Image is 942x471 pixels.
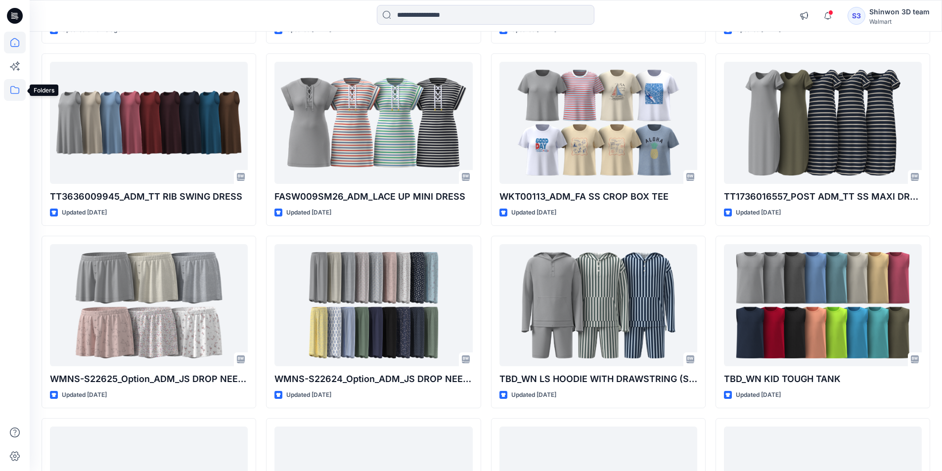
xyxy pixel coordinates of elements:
[724,372,922,386] p: TBD_WN KID TOUGH TANK
[274,190,472,204] p: FASW009SM26_ADM_LACE UP MINI DRESS
[62,208,107,218] p: Updated [DATE]
[50,372,248,386] p: WMNS-S22625_Option_ADM_JS DROP NEEDLE Shorts
[274,372,472,386] p: WMNS-S22624_Option_ADM_JS DROP NEEDLE Long Pants
[869,18,930,25] div: Walmart
[736,208,781,218] p: Updated [DATE]
[511,208,556,218] p: Updated [DATE]
[499,372,697,386] p: TBD_WN LS HOODIE WITH DRAWSTRING (SET W.SHORTS)
[274,62,472,184] a: FASW009SM26_ADM_LACE UP MINI DRESS
[724,62,922,184] a: TT1736016557_POST ADM_TT SS MAXI DRESS
[286,208,331,218] p: Updated [DATE]
[499,62,697,184] a: WKT00113_ADM_FA SS CROP BOX TEE
[62,390,107,400] p: Updated [DATE]
[724,244,922,366] a: TBD_WN KID TOUGH TANK
[869,6,930,18] div: Shinwon 3D team
[50,244,248,366] a: WMNS-S22625_Option_ADM_JS DROP NEEDLE Shorts
[736,390,781,400] p: Updated [DATE]
[50,190,248,204] p: TT3636009945_ADM_TT RIB SWING DRESS
[724,190,922,204] p: TT1736016557_POST ADM_TT SS MAXI DRESS
[848,7,865,25] div: S3
[511,390,556,400] p: Updated [DATE]
[50,62,248,184] a: TT3636009945_ADM_TT RIB SWING DRESS
[274,244,472,366] a: WMNS-S22624_Option_ADM_JS DROP NEEDLE Long Pants
[499,190,697,204] p: WKT00113_ADM_FA SS CROP BOX TEE
[286,390,331,400] p: Updated [DATE]
[499,244,697,366] a: TBD_WN LS HOODIE WITH DRAWSTRING (SET W.SHORTS)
